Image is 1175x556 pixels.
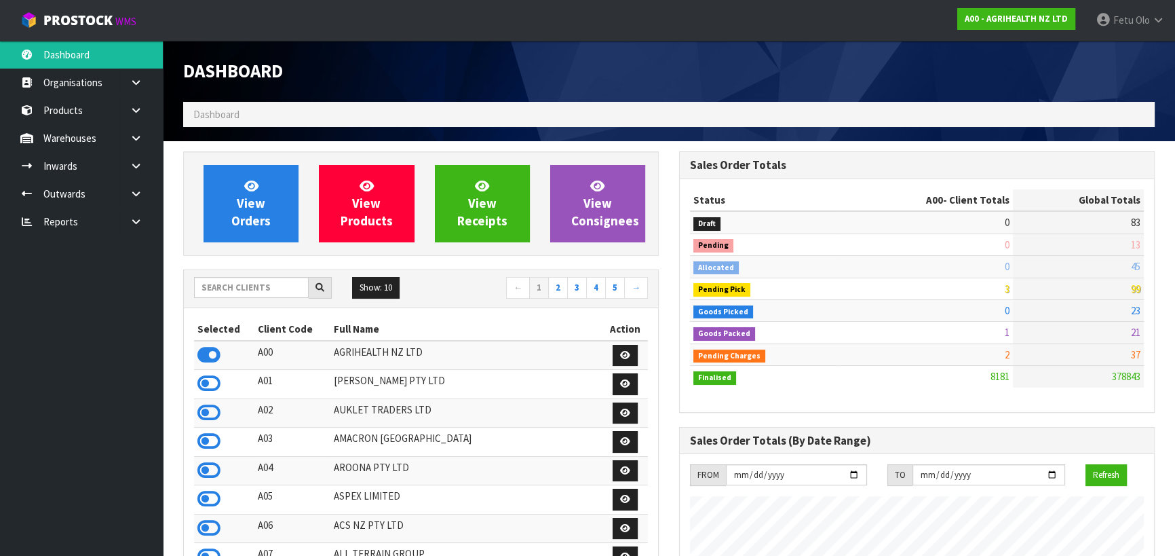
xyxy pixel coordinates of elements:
span: View Products [341,178,393,229]
a: 3 [567,277,587,299]
td: [PERSON_NAME] PTY LTD [330,370,602,399]
span: 1 [1005,326,1009,339]
td: AROONA PTY LTD [330,456,602,485]
span: Draft [693,217,720,231]
a: ViewConsignees [550,165,645,242]
span: View Orders [231,178,271,229]
span: Finalised [693,371,736,385]
td: A02 [254,399,330,428]
small: WMS [115,15,136,28]
a: 4 [586,277,606,299]
button: Refresh [1085,464,1127,486]
a: A00 - AGRIHEALTH NZ LTD [957,8,1075,30]
button: Show: 10 [352,277,400,299]
th: Global Totals [1013,189,1144,211]
a: ViewOrders [204,165,298,242]
td: A04 [254,456,330,485]
a: 5 [605,277,625,299]
span: Pending [693,239,733,253]
td: A06 [254,514,330,543]
td: AMACRON [GEOGRAPHIC_DATA] [330,428,602,457]
span: 0 [1005,304,1009,317]
span: 21 [1131,326,1140,339]
span: Dashboard [193,108,239,121]
span: Fetu [1113,14,1134,26]
span: Pending Pick [693,283,750,297]
a: 1 [529,277,549,299]
th: Selected [194,318,254,340]
div: TO [887,464,912,486]
strong: A00 - AGRIHEALTH NZ LTD [965,13,1068,24]
span: Pending Charges [693,350,765,363]
span: 378843 [1112,370,1140,383]
span: 37 [1131,348,1140,361]
span: A00 [926,193,943,206]
span: ProStock [43,12,113,29]
span: View Receipts [457,178,507,229]
th: Client Code [254,318,330,340]
img: cube-alt.png [20,12,37,29]
th: Full Name [330,318,602,340]
h3: Sales Order Totals [690,159,1144,172]
span: View Consignees [571,178,639,229]
a: ← [506,277,530,299]
span: 23 [1131,304,1140,317]
td: AUKLET TRADERS LTD [330,399,602,428]
span: 45 [1131,260,1140,273]
td: A03 [254,428,330,457]
span: Goods Packed [693,327,755,341]
input: Search clients [194,277,309,298]
a: ViewProducts [319,165,414,242]
td: AGRIHEALTH NZ LTD [330,341,602,370]
span: Dashboard [183,59,283,82]
th: Status [690,189,840,211]
span: 13 [1131,238,1140,251]
span: 2 [1005,348,1009,361]
th: - Client Totals [840,189,1013,211]
nav: Page navigation [431,277,649,301]
span: 0 [1005,238,1009,251]
h3: Sales Order Totals (By Date Range) [690,434,1144,447]
td: A05 [254,485,330,515]
span: 0 [1005,260,1009,273]
span: Allocated [693,261,739,275]
span: 0 [1005,216,1009,229]
td: A01 [254,370,330,399]
a: → [624,277,648,299]
td: ACS NZ PTY LTD [330,514,602,543]
span: 99 [1131,282,1140,295]
span: 3 [1005,282,1009,295]
a: 2 [548,277,568,299]
span: Goods Picked [693,305,753,319]
a: ViewReceipts [435,165,530,242]
span: 83 [1131,216,1140,229]
span: Olo [1136,14,1150,26]
td: ASPEX LIMITED [330,485,602,515]
div: FROM [690,464,726,486]
span: 8181 [990,370,1009,383]
td: A00 [254,341,330,370]
th: Action [602,318,648,340]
